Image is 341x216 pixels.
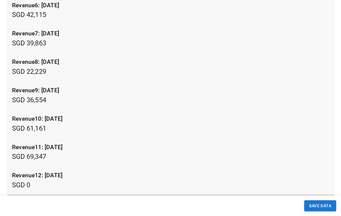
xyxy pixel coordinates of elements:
p: revenue12: [DATE] [12,171,329,180]
p: SGD 42,115 [12,1,329,20]
p: SGD 69,347 [12,143,329,162]
p: SGD 0 [12,171,329,190]
button: SAVE DATA [304,200,336,211]
p: revenue8: [DATE] [12,58,329,67]
p: revenue10: [DATE] [12,115,329,123]
p: SGD 39,863 [12,29,329,48]
p: SGD 61,161 [12,115,329,133]
p: revenue6: [DATE] [12,1,329,10]
p: revenue11: [DATE] [12,143,329,152]
p: SGD 36,554 [12,86,329,105]
p: revenue7: [DATE] [12,29,329,38]
p: SGD 22,229 [12,58,329,77]
p: revenue9: [DATE] [12,86,329,95]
